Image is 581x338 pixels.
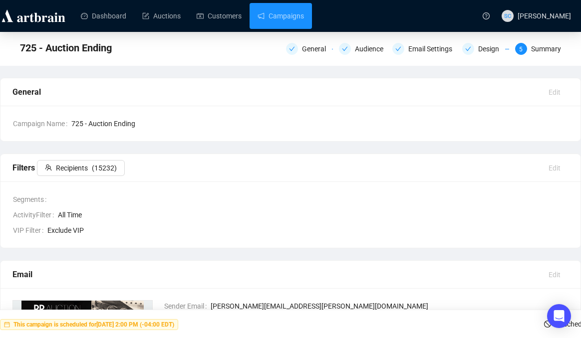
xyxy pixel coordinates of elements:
[547,304,571,328] div: Open Intercom Messenger
[478,43,505,55] div: Design
[541,267,569,283] button: Edit
[302,43,332,55] div: General
[197,3,242,29] a: Customers
[45,164,52,171] span: team
[462,43,509,55] div: Design
[518,12,571,20] span: [PERSON_NAME]
[504,11,511,20] span: SC
[13,225,47,236] span: VIP Filter
[71,118,569,129] span: 725 - Auction Ending
[4,322,10,328] span: calendar
[531,43,561,55] div: Summary
[13,118,71,129] span: Campaign Name
[37,160,125,176] button: Recipients(15232)
[289,46,295,52] span: check
[81,3,126,29] a: Dashboard
[541,84,569,100] button: Edit
[515,43,561,55] div: 5Summary
[13,209,58,220] span: ActivityFilter
[544,321,551,328] span: stop
[355,43,389,55] div: Audience
[56,163,88,173] span: Recipients
[13,321,174,328] strong: This campaign is scheduled for [DATE] 2:00 PM (-04:00 EDT)
[339,43,386,55] div: Audience
[342,46,348,52] span: check
[12,268,541,281] div: Email
[395,46,401,52] span: check
[13,194,50,205] span: Segments
[258,3,304,29] a: Campaigns
[286,43,333,55] div: General
[392,43,456,55] div: Email Settings
[211,301,569,312] span: [PERSON_NAME][EMAIL_ADDRESS][PERSON_NAME][DOMAIN_NAME]
[47,225,569,236] span: Exclude VIP
[483,12,490,19] span: question-circle
[164,301,211,312] span: Sender Email
[408,43,458,55] div: Email Settings
[12,163,125,172] span: Filters
[20,40,112,56] span: 725 - Auction Ending
[58,209,569,220] span: All Time
[465,46,471,52] span: check
[142,3,181,29] a: Auctions
[541,160,569,176] button: Edit
[519,46,523,53] span: 5
[12,86,541,98] div: General
[92,163,117,173] span: ( 15232 )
